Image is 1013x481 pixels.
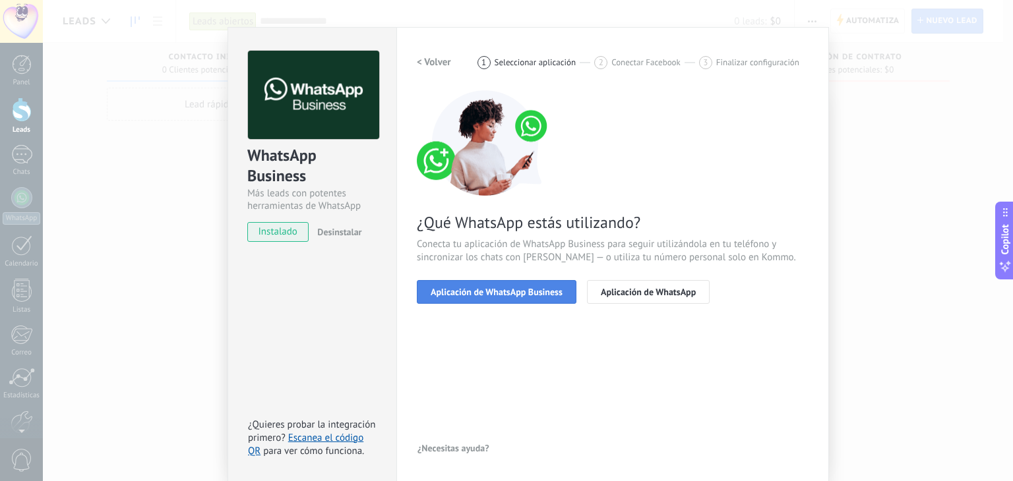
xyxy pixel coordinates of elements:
span: Copilot [998,225,1012,255]
span: ¿Quieres probar la integración primero? [248,418,376,444]
span: Finalizar configuración [716,57,799,67]
button: ¿Necesitas ayuda? [417,438,490,458]
span: ¿Necesitas ayuda? [417,443,489,453]
span: 2 [599,57,603,68]
span: instalado [248,222,308,242]
span: 1 [481,57,486,68]
button: Aplicación de WhatsApp [587,280,710,304]
span: Desinstalar [317,226,361,238]
span: ¿Qué WhatsApp estás utilizando? [417,212,809,233]
span: Conecta tu aplicación de WhatsApp Business para seguir utilizándola en tu teléfono y sincronizar ... [417,238,809,264]
button: Aplicación de WhatsApp Business [417,280,576,304]
img: connect number [417,90,555,196]
button: < Volver [417,51,451,74]
button: Desinstalar [312,222,361,242]
span: Aplicación de WhatsApp Business [431,287,563,297]
h2: < Volver [417,56,451,69]
span: Seleccionar aplicación [495,57,576,67]
img: logo_main.png [248,51,379,140]
a: Escanea el código QR [248,432,363,457]
span: Aplicación de WhatsApp [601,287,696,297]
span: Conectar Facebook [611,57,681,67]
span: para ver cómo funciona. [263,445,364,457]
span: 3 [703,57,708,68]
div: Más leads con potentes herramientas de WhatsApp [247,187,377,212]
div: WhatsApp Business [247,145,377,187]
